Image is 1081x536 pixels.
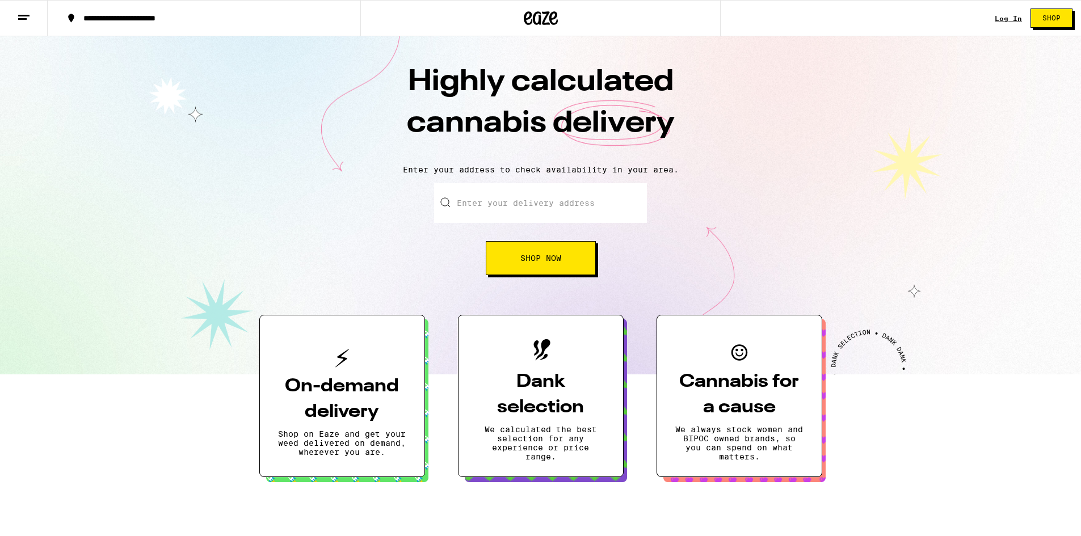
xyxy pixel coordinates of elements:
[1030,9,1072,28] button: Shop
[995,15,1022,22] a: Log In
[278,429,406,457] p: Shop on Eaze and get your weed delivered on demand, wherever you are.
[11,165,1070,174] p: Enter your address to check availability in your area.
[342,62,739,156] h1: Highly calculated cannabis delivery
[458,315,624,477] button: Dank selectionWe calculated the best selection for any experience or price range.
[259,315,425,477] button: On-demand deliveryShop on Eaze and get your weed delivered on demand, wherever you are.
[520,254,561,262] span: Shop Now
[278,374,406,425] h3: On-demand delivery
[486,241,596,275] button: Shop Now
[675,369,804,420] h3: Cannabis for a cause
[675,425,804,461] p: We always stock women and BIPOC owned brands, so you can spend on what matters.
[434,183,647,223] input: Enter your delivery address
[1042,15,1061,22] span: Shop
[477,369,605,420] h3: Dank selection
[477,425,605,461] p: We calculated the best selection for any experience or price range.
[657,315,822,477] button: Cannabis for a causeWe always stock women and BIPOC owned brands, so you can spend on what matters.
[1022,9,1081,28] a: Shop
